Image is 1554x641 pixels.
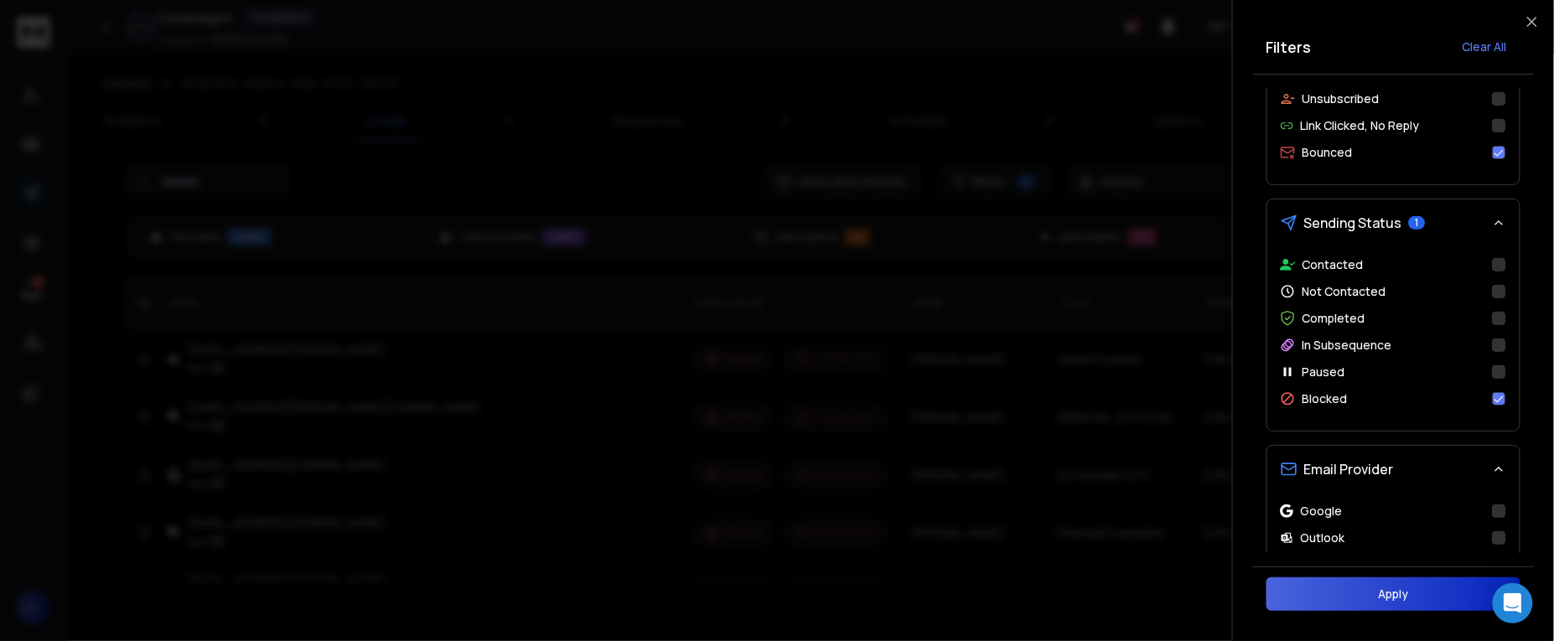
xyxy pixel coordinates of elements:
[1267,577,1520,611] button: Apply
[1267,446,1520,493] button: Email Provider
[1304,213,1402,233] span: Sending Status
[1301,503,1343,520] p: Google
[1304,459,1394,479] span: Email Provider
[1301,530,1345,546] p: Outlook
[1303,256,1364,273] p: Contacted
[1303,337,1392,354] p: In Subsequence
[1303,90,1380,107] p: Unsubscribed
[1303,283,1386,300] p: Not Contacted
[1303,144,1353,161] p: Bounced
[1449,30,1520,64] button: Clear All
[1493,583,1533,623] div: Open Intercom Messenger
[1409,216,1426,230] span: 1
[1267,246,1520,431] div: Sending Status1
[1301,117,1420,134] p: Link Clicked, No Reply
[1267,493,1520,597] div: Email Provider
[1303,310,1365,327] p: Completed
[1303,364,1345,380] p: Paused
[1303,390,1348,407] p: Blocked
[1267,35,1312,59] h2: Filters
[1267,199,1520,246] button: Sending Status1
